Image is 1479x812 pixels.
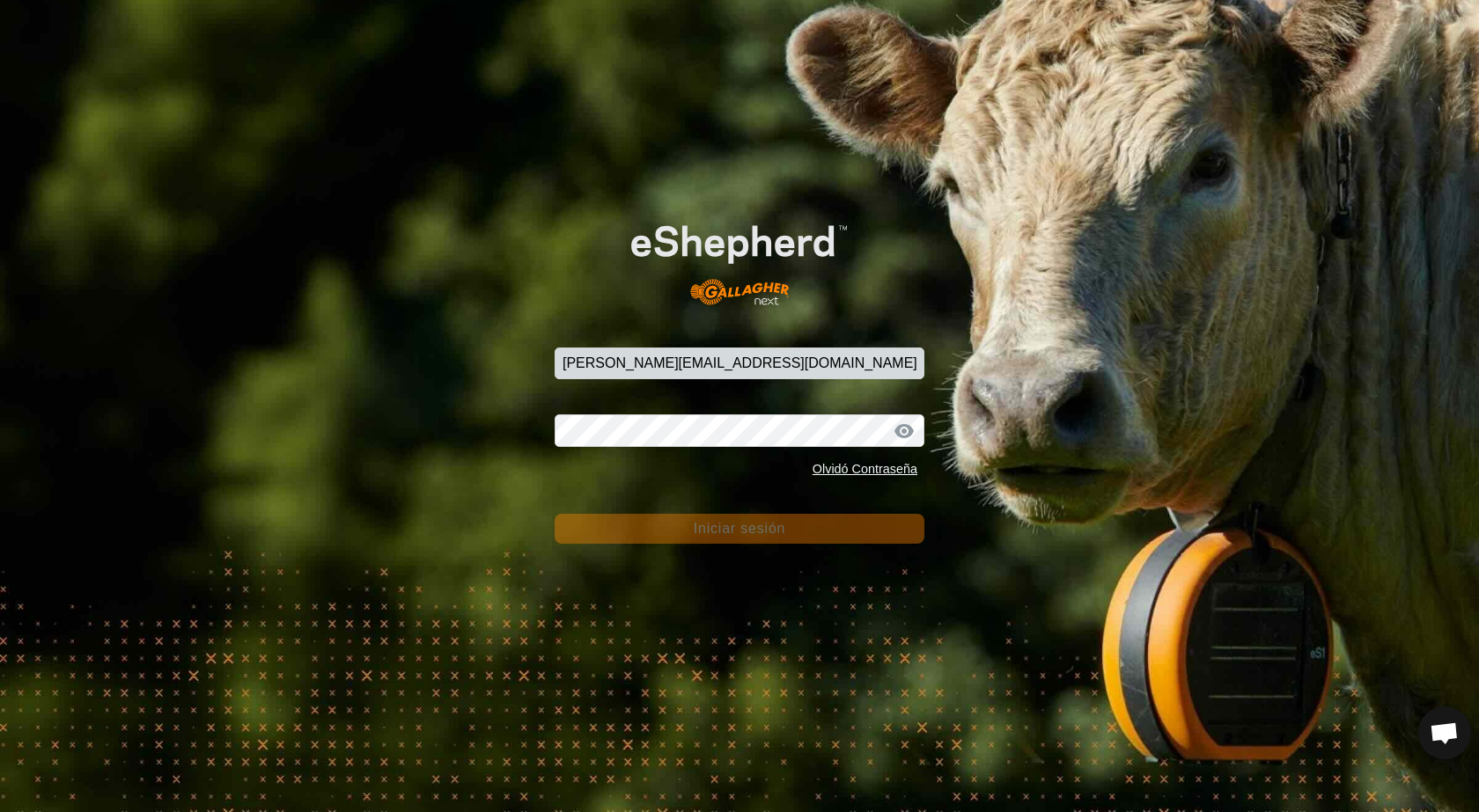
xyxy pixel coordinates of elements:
[694,521,786,536] font: Iniciar sesión
[555,514,924,544] button: Iniciar sesión
[555,347,924,379] input: Correo Electrónico
[813,462,917,476] a: Olvidó Contraseña
[592,194,887,320] img: Logotipo de eShepherd
[1418,706,1471,759] div: Chat abierto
